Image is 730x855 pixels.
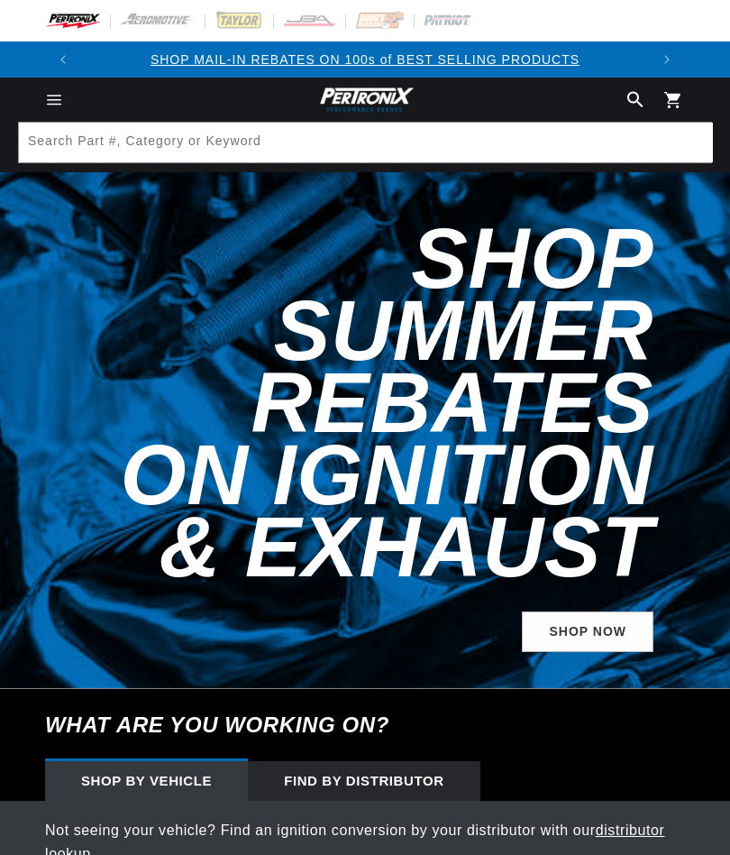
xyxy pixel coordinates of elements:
[81,50,649,69] div: 1 of 2
[649,41,685,78] button: Translation missing: en.sections.announcements.next_announcement
[248,761,480,801] div: Find by Distributor
[522,611,653,652] a: SHOP NOW
[151,52,579,67] a: SHOP MAIL-IN REBATES ON 100s of BEST SELLING PRODUCTS
[34,90,74,110] summary: Menu
[45,41,81,78] button: Translation missing: en.sections.announcements.previous_announcement
[616,90,656,110] summary: Search Part #, Category or Keyword
[81,50,649,69] div: Announcement
[315,85,415,115] img: Pertronix
[671,123,711,162] button: Search Part #, Category or Keyword
[45,761,248,801] div: Shop by vehicle
[45,223,653,583] h2: Shop Summer Rebates on Ignition & Exhaust
[19,123,713,162] input: Search Part #, Category or Keyword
